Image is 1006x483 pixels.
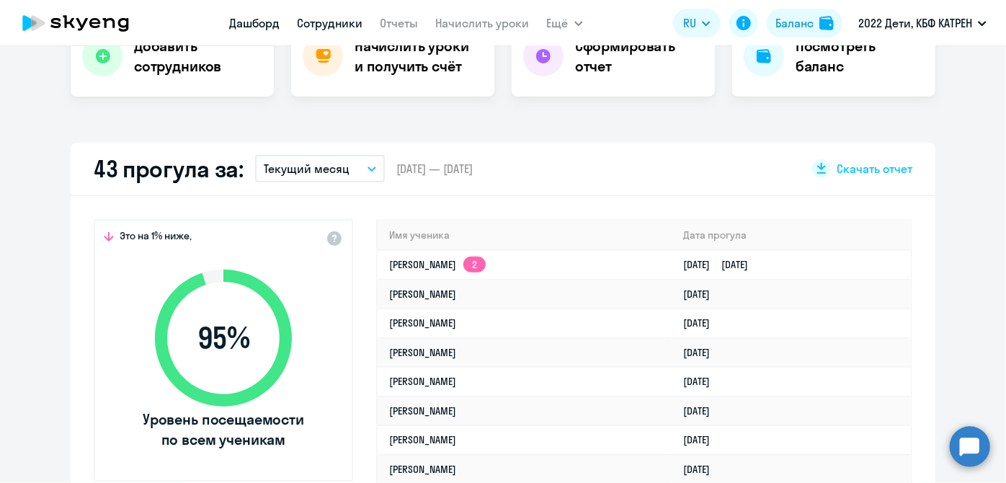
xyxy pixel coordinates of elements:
[389,463,456,476] a: [PERSON_NAME]
[672,221,911,250] th: Дата прогула
[683,288,721,301] a: [DATE]
[683,316,721,329] a: [DATE]
[683,433,721,446] a: [DATE]
[389,375,456,388] a: [PERSON_NAME]
[683,346,721,359] a: [DATE]
[389,404,456,417] a: [PERSON_NAME]
[396,161,473,177] span: [DATE] — [DATE]
[683,375,721,388] a: [DATE]
[683,404,721,417] a: [DATE]
[796,36,924,76] h4: Посмотреть баланс
[683,14,696,32] span: RU
[775,14,814,32] div: Баланс
[389,258,486,271] a: [PERSON_NAME]2
[767,9,842,37] button: Балансbalance
[264,160,350,177] p: Текущий месяц
[547,14,569,32] span: Ещё
[378,221,672,250] th: Имя ученика
[380,16,419,30] a: Отчеты
[255,155,385,182] button: Текущий месяц
[851,6,994,40] button: 2022 Дети, КБФ КАТРЕН
[858,14,972,32] p: 2022 Дети, КБФ КАТРЕН
[683,258,760,271] a: [DATE][DATE]
[673,9,721,37] button: RU
[683,463,721,476] a: [DATE]
[463,257,486,272] app-skyeng-badge: 2
[837,161,912,177] span: Скачать отчет
[575,36,703,76] h4: Сформировать отчет
[436,16,530,30] a: Начислить уроки
[94,154,244,183] h2: 43 прогула за:
[389,346,456,359] a: [PERSON_NAME]
[141,321,306,355] span: 95 %
[389,288,456,301] a: [PERSON_NAME]
[547,9,583,37] button: Ещё
[298,16,363,30] a: Сотрудники
[141,409,306,450] span: Уровень посещаемости по всем ученикам
[389,433,456,446] a: [PERSON_NAME]
[120,229,192,247] span: Это на 1% ниже,
[819,16,834,30] img: balance
[389,316,456,329] a: [PERSON_NAME]
[355,36,480,76] h4: Начислить уроки и получить счёт
[230,16,280,30] a: Дашборд
[134,36,262,76] h4: Добавить сотрудников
